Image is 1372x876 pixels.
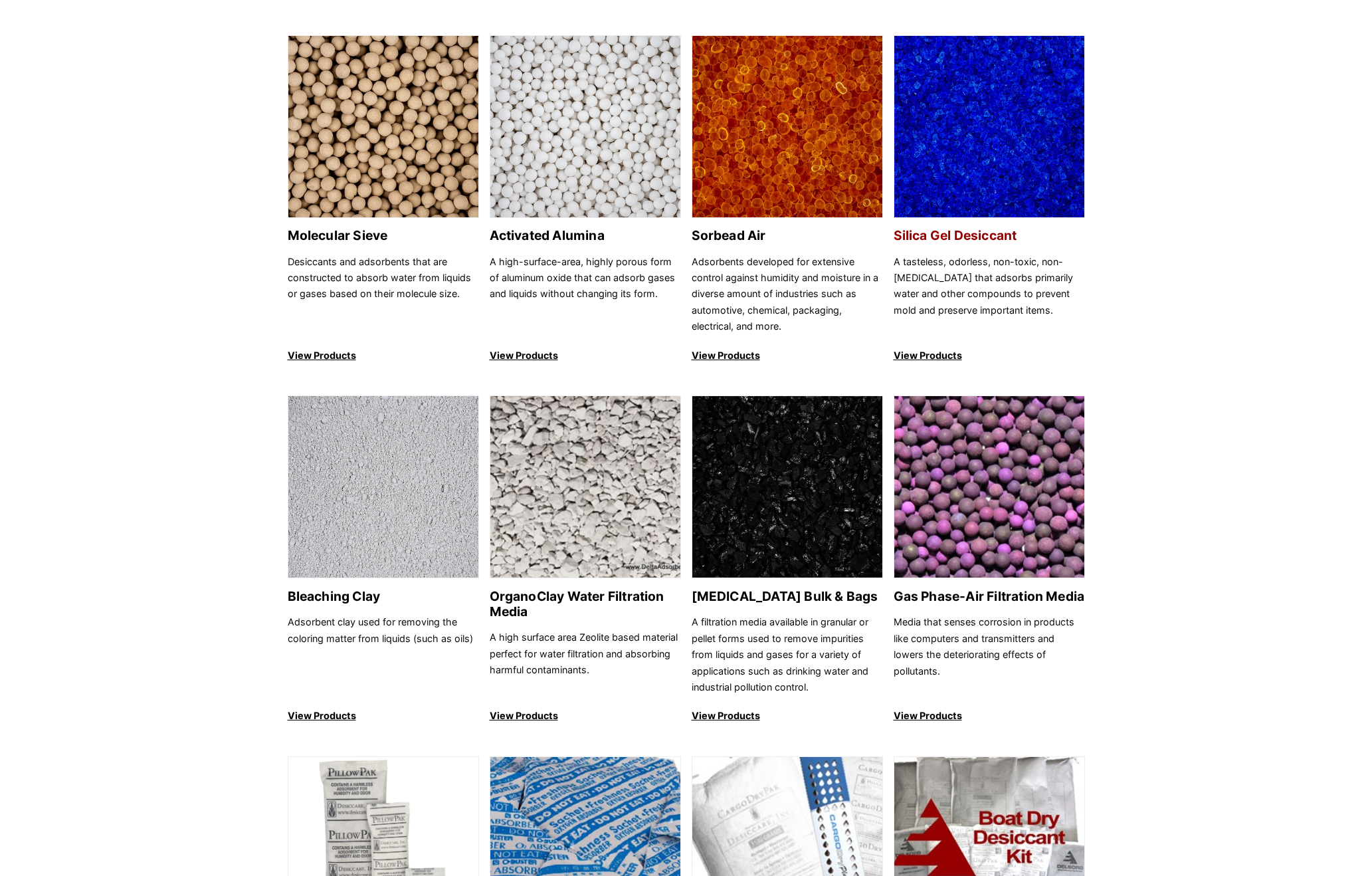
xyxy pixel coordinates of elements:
p: Adsorbent clay used for removing the coloring matter from liquids (such as oils) [288,614,479,695]
p: Adsorbents developed for extensive control against humidity and moisture in a diverse amount of i... [692,254,883,335]
h2: Activated Alumina [490,228,681,243]
img: Bleaching Clay [288,396,478,579]
img: Activated Alumina [490,36,680,219]
h2: Silica Gel Desiccant [894,228,1085,243]
img: Sorbead Air [692,36,882,219]
h2: Molecular Sieve [288,228,479,243]
p: View Products [692,708,883,724]
p: View Products [894,708,1085,724]
p: Media that senses corrosion in products like computers and transmitters and lowers the deteriorat... [894,614,1085,695]
p: View Products [692,348,883,364]
p: A high surface area Zeolite based material perfect for water filtration and absorbing harmful con... [490,629,681,695]
a: Silica Gel Desiccant Silica Gel Desiccant A tasteless, odorless, non-toxic, non-[MEDICAL_DATA] th... [894,35,1085,364]
p: A tasteless, odorless, non-toxic, non-[MEDICAL_DATA] that adsorbs primarily water and other compo... [894,254,1085,335]
p: View Products [288,348,479,364]
a: Activated Alumina Activated Alumina A high-surface-area, highly porous form of aluminum oxide tha... [490,35,681,364]
p: View Products [894,348,1085,364]
a: Gas Phase-Air Filtration Media Gas Phase-Air Filtration Media Media that senses corrosion in prod... [894,395,1085,724]
a: Activated Carbon Bulk & Bags [MEDICAL_DATA] Bulk & Bags A filtration media available in granular ... [692,395,883,724]
h2: OrganoClay Water Filtration Media [490,589,681,619]
p: View Products [288,708,479,724]
p: A high-surface-area, highly porous form of aluminum oxide that can adsorb gases and liquids witho... [490,254,681,335]
h2: Gas Phase-Air Filtration Media [894,589,1085,604]
h2: Bleaching Clay [288,589,479,604]
img: Silica Gel Desiccant [894,36,1084,219]
img: Activated Carbon Bulk & Bags [692,396,882,579]
p: View Products [490,708,681,724]
p: View Products [490,348,681,364]
a: Sorbead Air Sorbead Air Adsorbents developed for extensive control against humidity and moisture ... [692,35,883,364]
img: Gas Phase-Air Filtration Media [894,396,1084,579]
a: Bleaching Clay Bleaching Clay Adsorbent clay used for removing the coloring matter from liquids (... [288,395,479,724]
h2: Sorbead Air [692,228,883,243]
a: Molecular Sieve Molecular Sieve Desiccants and adsorbents that are constructed to absorb water fr... [288,35,479,364]
img: OrganoClay Water Filtration Media [490,396,680,579]
a: OrganoClay Water Filtration Media OrganoClay Water Filtration Media A high surface area Zeolite b... [490,395,681,724]
h2: [MEDICAL_DATA] Bulk & Bags [692,589,883,604]
p: A filtration media available in granular or pellet forms used to remove impurities from liquids a... [692,614,883,695]
img: Molecular Sieve [288,36,478,219]
p: Desiccants and adsorbents that are constructed to absorb water from liquids or gases based on the... [288,254,479,335]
